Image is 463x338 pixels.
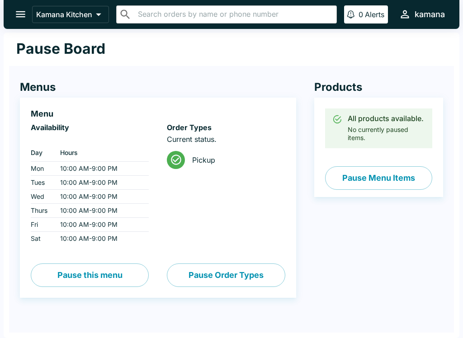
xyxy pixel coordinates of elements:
[32,6,109,23] button: Kamana Kitchen
[348,111,425,146] div: No currently paused items.
[395,5,449,24] button: kamana
[31,144,53,162] th: Day
[31,218,53,232] td: Fri
[16,40,105,58] h1: Pause Board
[20,80,296,94] h4: Menus
[135,8,333,21] input: Search orders by name or phone number
[53,204,149,218] td: 10:00 AM - 9:00 PM
[348,114,425,123] div: All products available.
[192,155,278,164] span: Pickup
[31,204,53,218] td: Thurs
[53,218,149,232] td: 10:00 AM - 9:00 PM
[31,135,149,144] p: ‏
[415,9,445,20] div: kamana
[53,232,149,246] td: 10:00 AM - 9:00 PM
[359,10,363,19] p: 0
[31,123,149,132] h6: Availability
[365,10,384,19] p: Alerts
[31,176,53,190] td: Tues
[53,190,149,204] td: 10:00 AM - 9:00 PM
[167,135,285,144] p: Current status.
[167,263,285,287] button: Pause Order Types
[167,123,285,132] h6: Order Types
[31,190,53,204] td: Wed
[53,176,149,190] td: 10:00 AM - 9:00 PM
[53,144,149,162] th: Hours
[31,263,149,287] button: Pause this menu
[36,10,92,19] p: Kamana Kitchen
[325,166,432,190] button: Pause Menu Items
[9,3,32,26] button: open drawer
[31,232,53,246] td: Sat
[31,162,53,176] td: Mon
[53,162,149,176] td: 10:00 AM - 9:00 PM
[314,80,443,94] h4: Products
